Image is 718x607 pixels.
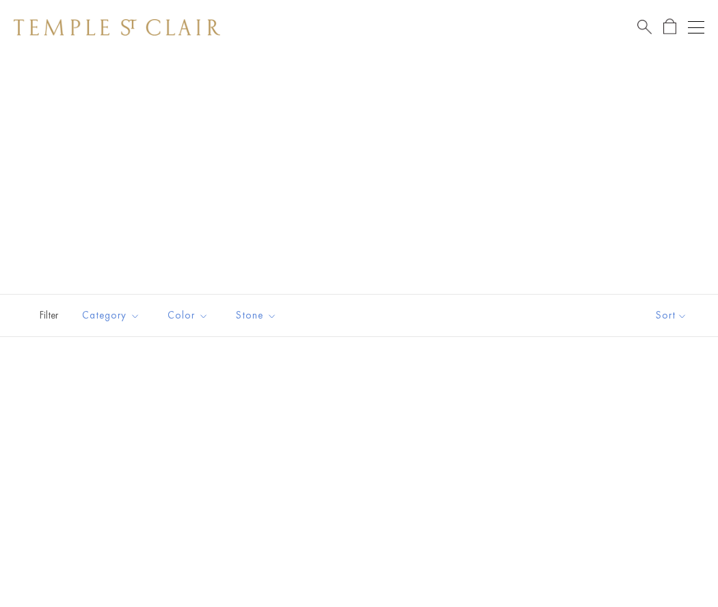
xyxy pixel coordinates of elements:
[14,19,220,36] img: Temple St. Clair
[72,300,150,331] button: Category
[625,295,718,336] button: Show sort by
[688,19,704,36] button: Open navigation
[663,18,676,36] a: Open Shopping Bag
[161,307,219,324] span: Color
[637,18,652,36] a: Search
[229,307,287,324] span: Stone
[226,300,287,331] button: Stone
[157,300,219,331] button: Color
[75,307,150,324] span: Category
